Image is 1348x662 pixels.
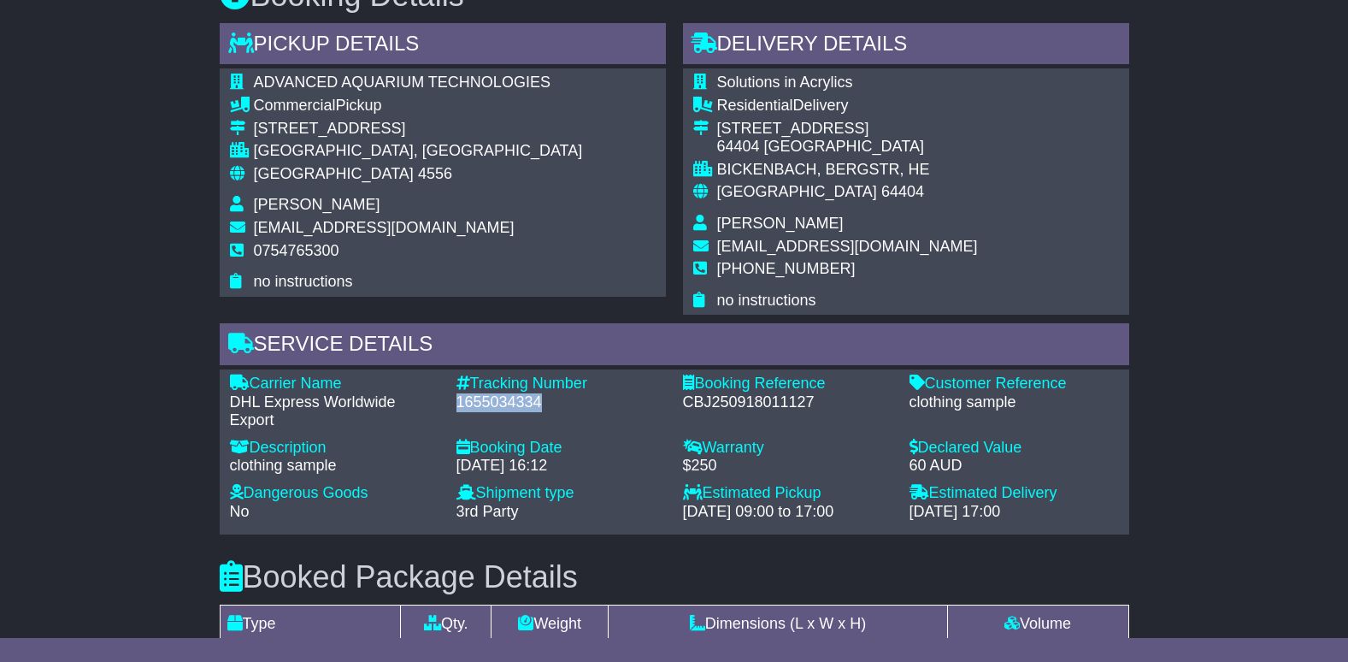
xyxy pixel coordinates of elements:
div: 1655034334 [456,393,666,412]
span: [PERSON_NAME] [717,215,844,232]
div: Booking Date [456,439,666,458]
div: Dangerous Goods [230,484,439,503]
div: Service Details [220,323,1129,369]
div: Declared Value [909,439,1119,458]
div: Delivery Details [683,23,1129,69]
span: no instructions [254,273,353,290]
div: Carrier Name [230,375,439,393]
div: clothing sample [909,393,1119,412]
span: [GEOGRAPHIC_DATA] [717,183,877,200]
span: [GEOGRAPHIC_DATA] [254,165,414,182]
span: [PHONE_NUMBER] [717,260,856,277]
div: BICKENBACH, BERGSTR, HE [717,161,978,180]
span: Residential [717,97,793,114]
span: Commercial [254,97,336,114]
span: [PERSON_NAME] [254,196,380,213]
td: Dimensions (L x W x H) [609,605,947,642]
div: Estimated Delivery [909,484,1119,503]
div: CBJ250918011127 [683,393,892,412]
span: No [230,503,250,520]
div: Pickup [254,97,583,115]
div: Delivery [717,97,978,115]
span: Solutions in Acrylics [717,74,853,91]
span: 64404 [881,183,924,200]
span: [EMAIL_ADDRESS][DOMAIN_NAME] [254,219,515,236]
td: Type [220,605,401,642]
div: Estimated Pickup [683,484,892,503]
div: [STREET_ADDRESS] [717,120,978,139]
div: [GEOGRAPHIC_DATA], [GEOGRAPHIC_DATA] [254,142,583,161]
div: Warranty [683,439,892,458]
div: clothing sample [230,457,439,476]
span: [EMAIL_ADDRESS][DOMAIN_NAME] [717,238,978,255]
div: $250 [683,457,892,476]
div: [DATE] 17:00 [909,503,1119,522]
div: 60 AUD [909,457,1119,476]
div: Booking Reference [683,375,892,393]
span: 3rd Party [456,503,519,520]
div: Shipment type [456,484,666,503]
span: no instructions [717,292,816,309]
div: Description [230,439,439,458]
span: 0754765300 [254,242,339,259]
td: Qty. [401,605,492,642]
div: DHL Express Worldwide Export [230,393,439,430]
h3: Booked Package Details [220,560,1129,594]
span: 4556 [418,165,452,182]
div: [DATE] 16:12 [456,457,666,476]
div: Customer Reference [909,375,1119,393]
div: [STREET_ADDRESS] [254,120,583,139]
span: ADVANCED AQUARIUM TECHNOLOGIES [254,74,550,91]
td: Weight [492,605,609,642]
div: [DATE] 09:00 to 17:00 [683,503,892,522]
div: Tracking Number [456,375,666,393]
div: Pickup Details [220,23,666,69]
div: 64404 [GEOGRAPHIC_DATA] [717,138,978,157]
td: Volume [947,605,1128,642]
